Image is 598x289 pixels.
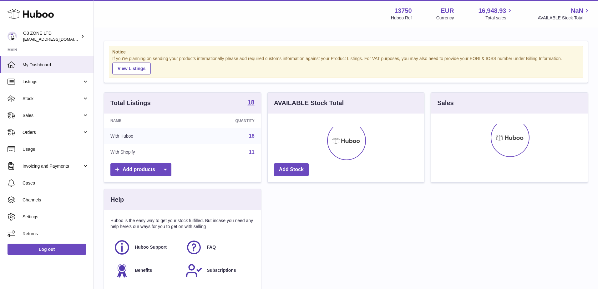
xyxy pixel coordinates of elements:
a: Log out [8,244,86,255]
a: 18 [247,99,254,107]
span: Settings [23,214,89,220]
strong: 13750 [394,7,412,15]
h3: Sales [437,99,454,107]
div: If you're planning on sending your products internationally please add required customs informati... [112,56,580,74]
span: AVAILABLE Stock Total [538,15,590,21]
span: Orders [23,129,82,135]
td: With Huboo [104,128,189,144]
img: hello@o3zoneltd.co.uk [8,32,17,41]
div: O3 ZONE LTD [23,30,79,42]
a: Add Stock [274,163,309,176]
a: Huboo Support [114,239,179,256]
span: 16,948.93 [478,7,506,15]
span: FAQ [207,244,216,250]
a: 18 [249,133,255,139]
a: NaN AVAILABLE Stock Total [538,7,590,21]
a: Benefits [114,262,179,279]
div: Huboo Ref [391,15,412,21]
span: NaN [571,7,583,15]
th: Name [104,114,189,128]
a: 16,948.93 Total sales [478,7,513,21]
th: Quantity [189,114,261,128]
span: Returns [23,231,89,237]
a: Subscriptions [185,262,251,279]
span: Subscriptions [207,267,236,273]
span: Cases [23,180,89,186]
span: My Dashboard [23,62,89,68]
span: Sales [23,113,82,119]
span: Huboo Support [135,244,167,250]
span: Benefits [135,267,152,273]
h3: Help [110,195,124,204]
td: With Shopify [104,144,189,160]
h3: Total Listings [110,99,151,107]
p: Huboo is the easy way to get your stock fulfilled. But incase you need any help here's our ways f... [110,218,255,230]
div: Currency [436,15,454,21]
a: 11 [249,150,255,155]
span: Invoicing and Payments [23,163,82,169]
a: Add products [110,163,171,176]
span: Channels [23,197,89,203]
h3: AVAILABLE Stock Total [274,99,344,107]
span: Usage [23,146,89,152]
span: [EMAIL_ADDRESS][DOMAIN_NAME] [23,37,92,42]
span: Total sales [485,15,513,21]
strong: 18 [247,99,254,105]
a: FAQ [185,239,251,256]
a: View Listings [112,63,151,74]
span: Stock [23,96,82,102]
strong: Notice [112,49,580,55]
strong: EUR [441,7,454,15]
span: Listings [23,79,82,85]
